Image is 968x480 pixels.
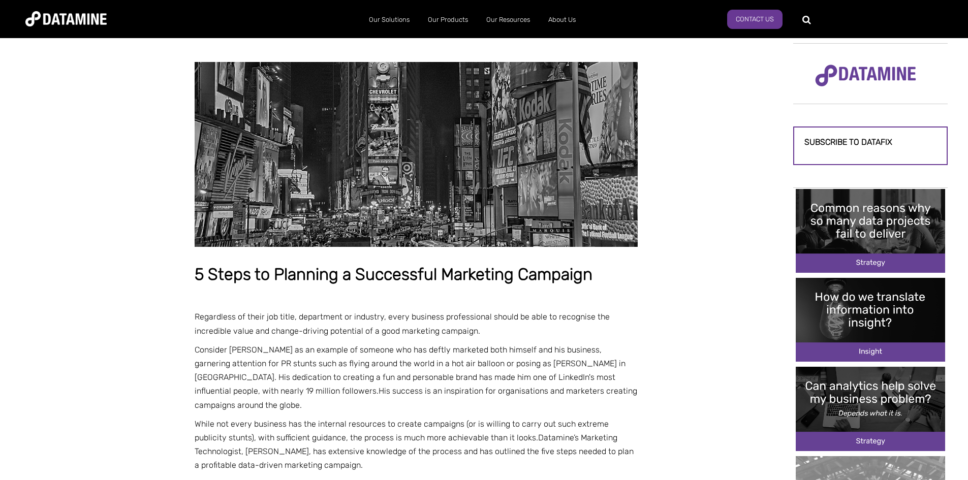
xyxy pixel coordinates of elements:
[727,10,783,29] a: Contact us
[419,7,477,33] a: Our Products
[360,7,419,33] a: Our Solutions
[796,278,945,362] img: How do we translate insights cover image
[808,58,923,93] img: Datamine Logo No Strapline - Purple
[796,189,945,273] img: Common reasons why so many data projects fail to deliver
[195,419,609,442] span: While not every business has the internal resources to create campaigns (or is willing to carry o...
[195,265,592,284] span: 5 Steps to Planning a Successful Marketing Campaign
[477,7,539,33] a: Our Resources
[195,345,626,396] span: Consider [PERSON_NAME] as an example of someone who has deftly marketed both himself and his busi...
[195,62,638,246] img: 5 steps marketing campaign times square advertising billboard
[195,417,638,472] p: Datamine’s Marketing Technologist, [PERSON_NAME], has extensive knowledge of the process and has ...
[195,312,610,335] span: Regardless of their job title, department or industry, every business professional should be able...
[195,386,637,409] span: His success is an inspiration for organisations and marketers creating campaigns around the globe.
[25,11,107,26] img: Datamine
[796,367,945,451] img: Can analytics solve my problem
[539,7,585,33] a: About Us
[804,138,936,147] h3: Subscribe to datafix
